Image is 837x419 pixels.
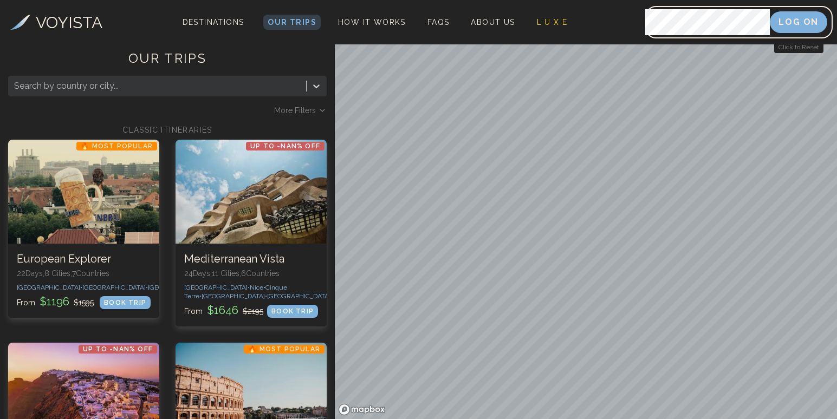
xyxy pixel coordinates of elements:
[244,345,325,353] p: 🔥 Most Popular
[17,252,151,266] h3: European Explorer
[176,140,327,326] a: Mediterranean VistaUp to -NaN% OFFMediterranean Vista24Days,11 Cities,6Countries[GEOGRAPHIC_DATA]...
[17,284,82,291] span: [GEOGRAPHIC_DATA] •
[537,18,568,27] span: L U X E
[184,252,318,266] h3: Mediterranean Vista
[184,303,263,318] p: From
[10,10,102,35] a: VOYISTA
[76,142,157,150] p: 🔥 Most Popular
[334,15,410,30] a: How It Works
[263,15,321,30] a: Our Trips
[184,284,250,291] span: [GEOGRAPHIC_DATA] •
[466,15,519,30] a: About Us
[8,125,327,135] h2: CLASSIC ITINERARIES
[774,41,823,53] a: Click to Reset
[533,15,572,30] a: L U X E
[471,18,515,27] span: About Us
[148,284,213,291] span: [GEOGRAPHIC_DATA] •
[423,15,454,30] a: FAQs
[184,268,318,279] p: 24 Days, 11 Cities, 6 Countr ies
[267,292,333,300] span: [GEOGRAPHIC_DATA] •
[338,18,406,27] span: How It Works
[100,296,151,309] div: BOOK TRIP
[8,140,159,318] a: European Explorer🔥 Most PopularEuropean Explorer22Days,8 Cities,7Countries[GEOGRAPHIC_DATA]•[GEOG...
[243,307,263,316] span: $ 2195
[11,382,37,408] iframe: Intercom live chat
[335,42,837,419] canvas: Map
[36,10,102,35] h3: VOYISTA
[10,15,30,30] img: Voyista Logo
[202,292,267,300] span: [GEOGRAPHIC_DATA] •
[8,50,327,76] h1: OUR TRIPS
[17,294,94,309] p: From
[267,305,318,318] div: BOOK TRIP
[770,11,827,33] button: Log On
[79,345,157,353] p: Up to -NaN% OFF
[178,14,249,45] span: Destinations
[427,18,450,27] span: FAQs
[338,403,386,416] a: Mapbox homepage
[250,284,265,291] span: Nice •
[17,268,151,279] p: 22 Days, 8 Cities, 7 Countr ies
[74,298,94,307] span: $ 1595
[246,142,325,150] p: Up to -NaN% OFF
[268,18,316,27] span: Our Trips
[274,105,316,116] span: More Filters
[82,284,148,291] span: [GEOGRAPHIC_DATA] •
[205,304,241,317] span: $ 1646
[37,295,72,308] span: $ 1196
[645,9,770,35] input: Password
